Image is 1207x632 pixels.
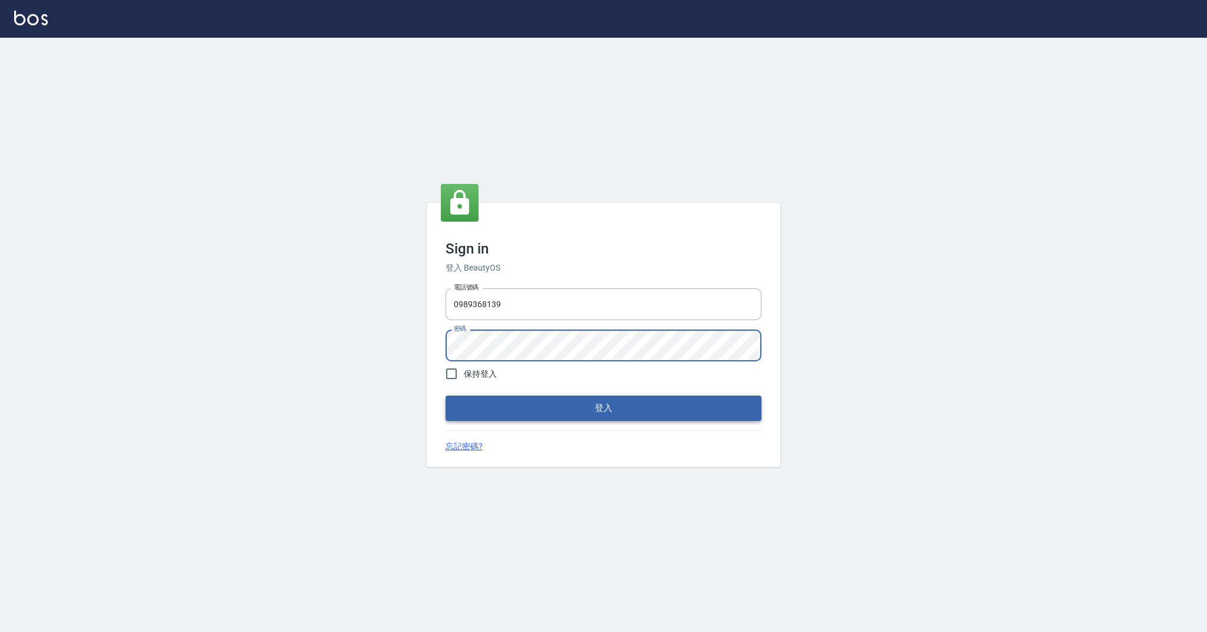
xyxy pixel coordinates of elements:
[446,262,761,274] h6: 登入 BeautyOS
[446,396,761,420] button: 登入
[446,440,483,453] a: 忘記密碼?
[454,324,466,333] label: 密碼
[446,241,761,257] h3: Sign in
[14,11,48,25] img: Logo
[464,368,497,380] span: 保持登入
[454,283,479,292] label: 電話號碼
